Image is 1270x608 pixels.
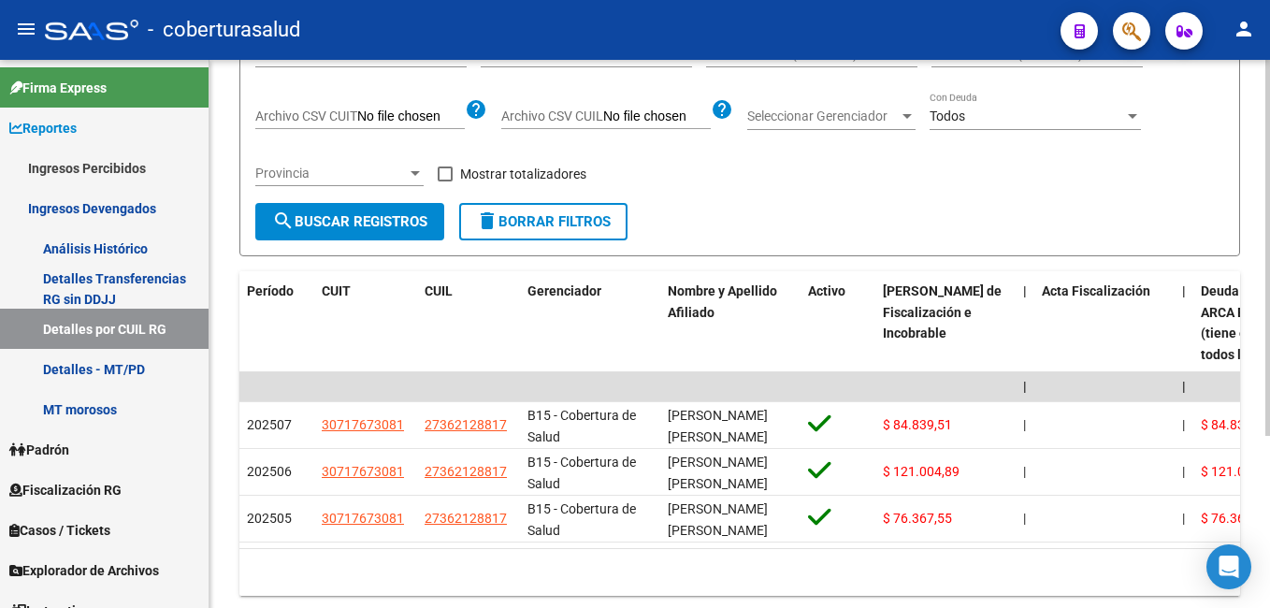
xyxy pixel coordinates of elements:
span: Nombre y Apellido Afiliado [668,283,777,320]
span: | [1023,417,1026,432]
mat-icon: menu [15,18,37,40]
mat-icon: delete [476,210,498,232]
span: 202505 [247,511,292,526]
datatable-header-cell: Activo [801,271,875,375]
span: | [1182,511,1185,526]
span: Fiscalización RG [9,480,122,500]
div: Open Intercom Messenger [1206,544,1251,589]
datatable-header-cell: Deuda Bruta Neto de Fiscalización e Incobrable [875,271,1016,375]
span: Casos / Tickets [9,520,110,541]
span: Reportes [9,118,77,138]
span: $ 84.839,51 [883,417,952,432]
span: | [1023,379,1027,394]
span: Mostrar totalizadores [460,163,586,185]
span: Acta Fiscalización [1042,283,1150,298]
span: Archivo CSV CUIL [501,109,603,123]
span: | [1182,379,1186,394]
span: 30717673081 [322,511,404,526]
datatable-header-cell: Acta Fiscalización [1034,271,1175,375]
span: B15 - Cobertura de Salud [527,408,636,444]
span: | [1023,464,1026,479]
span: CUIL [425,283,453,298]
datatable-header-cell: CUIL [417,271,520,375]
span: Explorador de Archivos [9,560,159,581]
span: Todos [930,109,965,123]
input: Archivo CSV CUIT [357,109,465,125]
span: 30717673081 [322,417,404,432]
datatable-header-cell: Período [239,271,314,375]
span: 202506 [247,464,292,479]
span: 27362128817 [425,464,507,479]
span: [PERSON_NAME] de Fiscalización e Incobrable [883,283,1002,341]
span: Período [247,283,294,298]
span: [PERSON_NAME] [PERSON_NAME] [668,408,768,444]
span: | [1182,417,1185,432]
mat-icon: search [272,210,295,232]
span: | [1023,511,1026,526]
span: Gerenciador [527,283,601,298]
mat-icon: person [1233,18,1255,40]
mat-icon: help [465,98,487,121]
span: $ 76.367,55 [1201,511,1270,526]
span: Padrón [9,440,69,460]
datatable-header-cell: Gerenciador [520,271,660,375]
span: B15 - Cobertura de Salud [527,501,636,538]
span: [PERSON_NAME] [PERSON_NAME] [668,501,768,538]
span: Archivo CSV CUIT [255,109,357,123]
span: 202507 [247,417,292,432]
span: Provincia [255,166,407,181]
span: Firma Express [9,78,107,98]
span: | [1023,283,1027,298]
datatable-header-cell: Nombre y Apellido Afiliado [660,271,801,375]
span: CUIT [322,283,351,298]
span: Buscar Registros [272,213,427,230]
span: B15 - Cobertura de Salud [527,455,636,491]
span: Seleccionar Gerenciador [747,109,899,124]
span: Borrar Filtros [476,213,611,230]
input: Archivo CSV CUIL [603,109,711,125]
datatable-header-cell: | [1016,271,1034,375]
span: [PERSON_NAME] [PERSON_NAME] [668,455,768,491]
button: Borrar Filtros [459,203,628,240]
span: Activo [808,283,845,298]
datatable-header-cell: CUIT [314,271,417,375]
span: 30717673081 [322,464,404,479]
datatable-header-cell: | [1175,271,1193,375]
span: $ 121.004,89 [883,464,960,479]
span: 27362128817 [425,511,507,526]
span: | [1182,283,1186,298]
span: 27362128817 [425,417,507,432]
mat-icon: help [711,98,733,121]
span: - coberturasalud [148,9,300,51]
span: $ 76.367,55 [883,511,952,526]
span: | [1182,464,1185,479]
button: Buscar Registros [255,203,444,240]
span: $ 84.839,51 [1201,417,1270,432]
